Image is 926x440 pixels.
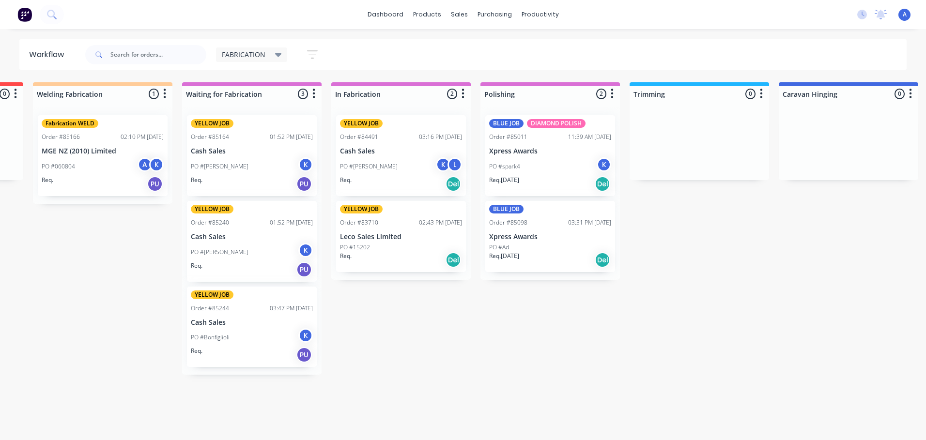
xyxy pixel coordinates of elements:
p: Xpress Awards [489,147,611,155]
p: MGE NZ (2010) Limited [42,147,164,155]
p: Req. [340,176,352,184]
p: PO #15202 [340,243,370,252]
div: K [149,157,164,172]
span: FABRICATION [222,49,265,60]
a: dashboard [363,7,408,22]
div: Workflow [29,49,69,61]
div: BLUE JOB [489,205,524,213]
p: Req. [DATE] [489,252,519,260]
div: YELLOW JOB [340,119,383,128]
div: PU [296,347,312,363]
div: YELLOW JOB [191,205,233,213]
p: Req. [DATE] [489,176,519,184]
p: Req. [191,347,202,355]
p: PO #Bonfiglioli [191,333,230,342]
img: Factory [17,7,32,22]
div: Order #85164 [191,133,229,141]
div: 02:10 PM [DATE] [121,133,164,141]
div: YELLOW JOBOrder #8524001:52 PM [DATE]Cash SalesPO #[PERSON_NAME]KReq.PU [187,201,317,282]
div: 03:31 PM [DATE] [568,218,611,227]
div: K [298,157,313,172]
div: 01:52 PM [DATE] [270,133,313,141]
p: Leco Sales Limited [340,233,462,241]
div: 03:47 PM [DATE] [270,304,313,313]
p: Cash Sales [191,233,313,241]
div: Del [595,176,610,192]
div: YELLOW JOBOrder #8516401:52 PM [DATE]Cash SalesPO #[PERSON_NAME]KReq.PU [187,115,317,196]
div: 11:39 AM [DATE] [568,133,611,141]
div: YELLOW JOB [340,205,383,213]
div: K [298,243,313,258]
p: PO #[PERSON_NAME] [191,248,248,257]
p: Xpress Awards [489,233,611,241]
div: YELLOW JOBOrder #8524403:47 PM [DATE]Cash SalesPO #BonfiglioliKReq.PU [187,287,317,367]
p: PO #Ad [489,243,509,252]
p: PO #spark4 [489,162,520,171]
div: A [138,157,152,172]
div: Order #83710 [340,218,378,227]
div: Order #85240 [191,218,229,227]
div: YELLOW JOBOrder #8371002:43 PM [DATE]Leco Sales LimitedPO #15202Req.Del [336,201,466,272]
p: Req. [191,261,202,270]
div: YELLOW JOB [191,290,233,299]
div: 03:16 PM [DATE] [419,133,462,141]
div: products [408,7,446,22]
p: Cash Sales [340,147,462,155]
div: PU [296,176,312,192]
p: PO #060804 [42,162,75,171]
div: purchasing [473,7,517,22]
div: K [597,157,611,172]
div: PU [296,262,312,277]
div: Order #85098 [489,218,527,227]
div: Fabrication WELD [42,119,98,128]
div: 02:43 PM [DATE] [419,218,462,227]
div: BLUE JOB [489,119,524,128]
p: PO #[PERSON_NAME] [191,162,248,171]
div: BLUE JOBDIAMOND POLISHOrder #8501111:39 AM [DATE]Xpress AwardsPO #spark4KReq.[DATE]Del [485,115,615,196]
input: Search for orders... [110,45,206,64]
div: YELLOW JOBOrder #8449103:16 PM [DATE]Cash SalesPO #[PERSON_NAME]KLReq.Del [336,115,466,196]
div: Del [595,252,610,268]
p: Cash Sales [191,319,313,327]
div: Order #85166 [42,133,80,141]
div: Order #84491 [340,133,378,141]
div: PU [147,176,163,192]
div: Order #85244 [191,304,229,313]
div: Del [446,252,461,268]
div: L [448,157,462,172]
div: 01:52 PM [DATE] [270,218,313,227]
p: PO #[PERSON_NAME] [340,162,398,171]
div: YELLOW JOB [191,119,233,128]
div: productivity [517,7,564,22]
span: A [903,10,907,19]
div: sales [446,7,473,22]
div: K [436,157,450,172]
div: Del [446,176,461,192]
p: Req. [340,252,352,260]
p: Cash Sales [191,147,313,155]
div: K [298,328,313,343]
div: Order #85011 [489,133,527,141]
p: Req. [42,176,53,184]
div: BLUE JOBOrder #8509803:31 PM [DATE]Xpress AwardsPO #AdReq.[DATE]Del [485,201,615,272]
div: Fabrication WELDOrder #8516602:10 PM [DATE]MGE NZ (2010) LimitedPO #060804AKReq.PU [38,115,168,196]
div: DIAMOND POLISH [527,119,586,128]
p: Req. [191,176,202,184]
